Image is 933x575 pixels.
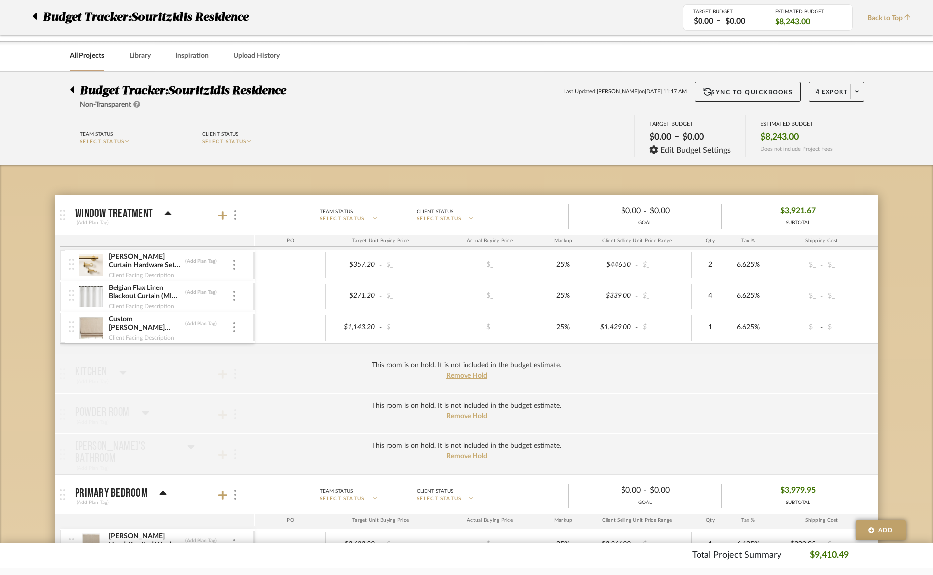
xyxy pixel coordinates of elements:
span: Remove Hold [446,372,487,379]
div: (Add Plan Tag) [75,218,110,227]
div: Team Status [320,487,353,496]
button: Sync to QuickBooks [695,82,801,102]
div: Tax % [729,514,767,526]
p: Primary Bedroom [75,487,148,499]
div: $_ [463,258,517,272]
div: Client Facing Description [108,333,175,343]
div: 25% [547,320,579,335]
span: SELECT STATUS [202,139,247,144]
img: 3dots-v.svg [233,260,235,270]
div: This room is on hold. It is not included in the budget estimate. [372,360,561,371]
div: Primary Bedroom(Add Plan Tag)Team StatusSELECT STATUSClient StatusSELECT STATUS$0.00-$0.00GOAL$3,... [60,514,878,571]
div: GOAL [569,219,721,227]
div: Qty [692,514,729,526]
div: Markup [544,235,582,247]
div: [PERSON_NAME] Curtain Hardware Set (MIA & SOFIA) [108,252,182,270]
div: Client Status [417,207,453,216]
div: $_ [463,320,517,335]
span: Export [815,88,848,103]
span: [PERSON_NAME] [597,88,639,96]
div: $0.00 [691,16,716,27]
span: Remove Hold [446,453,487,460]
button: Add [856,520,906,540]
div: 25% [547,537,579,552]
div: $_ [640,258,689,272]
div: This room is on hold. It is not included in the budget estimate. [372,441,561,451]
div: PO [255,235,326,247]
div: 6.625% [732,258,764,272]
span: Does not include Project Fees [760,146,833,152]
div: SUBTOTAL [780,499,816,506]
p: Souritzidis Residence [131,8,253,26]
img: vertical-grip.svg [69,321,74,332]
div: Client Status [202,130,238,139]
div: 25% [547,258,579,272]
div: (Add Plan Tag) [75,498,110,507]
span: SELECT STATUS [417,216,462,223]
img: 1ebb6582-cec5-4082-b496-8bdfadc8b716_50x50.jpg [79,533,103,557]
div: TARGET BUDGET [693,9,760,15]
div: ESTIMATED BUDGET [775,9,842,15]
img: grip.svg [60,489,65,500]
div: $0.00 [679,129,707,145]
div: Custom [PERSON_NAME] Linen Roman Light Filtering Shade (FOR POWDER ROOM) [108,315,182,333]
div: $339.00 [585,289,634,303]
div: Window Treatment(Add Plan Tag)Team StatusSELECT STATUSClient StatusSELECT STATUS$0.00-$0.00GOAL$3... [60,235,878,354]
div: $0.00 [647,203,713,218]
span: - [634,323,640,333]
div: $0.00 [577,483,644,498]
img: 3dots-v.svg [234,210,236,220]
div: $0.00 [577,203,644,218]
img: vertical-grip.svg [69,290,74,301]
span: on [639,88,645,96]
span: SELECT STATUS [320,216,365,223]
span: Souritzidis Residence [168,85,286,97]
p: $9,410.49 [810,549,849,562]
img: 4e4808da-f99a-46c8-a6bf-eac68128acd4_50x50.jpg [79,253,103,277]
div: Ship. Markup % [876,235,925,247]
img: vertical-grip.svg [69,259,74,270]
div: 6.625% [732,289,764,303]
div: 1 [695,537,726,552]
span: SELECT STATUS [417,495,462,503]
div: (Add Plan Tag) [185,320,217,327]
a: Inspiration [175,49,209,63]
div: $_ [384,537,432,552]
span: - [819,260,825,270]
span: - [819,540,825,550]
div: Actual Buying Price [435,514,544,526]
span: Remove Hold [446,413,487,420]
div: $357.20 [329,258,378,272]
img: 5e1082a8-1825-4e4a-912a-9a595353caa5_50x50.jpg [79,285,103,308]
div: Target Unit Buying Price [326,514,435,526]
span: - [634,540,640,550]
div: $1,143.20 [329,320,378,335]
span: - [634,260,640,270]
a: All Projects [70,49,104,63]
div: $_ [384,258,432,272]
div: $271.20 [329,289,378,303]
img: 3dots-v.svg [233,322,235,332]
div: $0.00 [647,483,713,498]
div: TARGET BUDGET [649,121,731,127]
img: 3dots-v.svg [233,539,235,549]
span: - [644,485,647,497]
div: 2 [695,258,726,272]
span: - [819,291,825,301]
span: – [716,15,721,27]
div: Qty [692,235,729,247]
span: SELECT STATUS [320,495,365,503]
div: $_ [770,258,819,272]
button: Export [809,82,864,102]
span: Budget Tracker: [43,8,131,26]
div: Client Facing Description [108,270,175,280]
div: $0.00 [646,129,674,145]
div: $0.00 [722,16,748,27]
p: Window Treatment [75,208,153,219]
div: 25% [547,289,579,303]
img: 3dots-v.svg [234,490,236,500]
span: - [644,205,647,217]
div: ESTIMATED BUDGET [760,121,833,127]
div: $_ [640,289,689,303]
div: Client Status [417,487,453,496]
